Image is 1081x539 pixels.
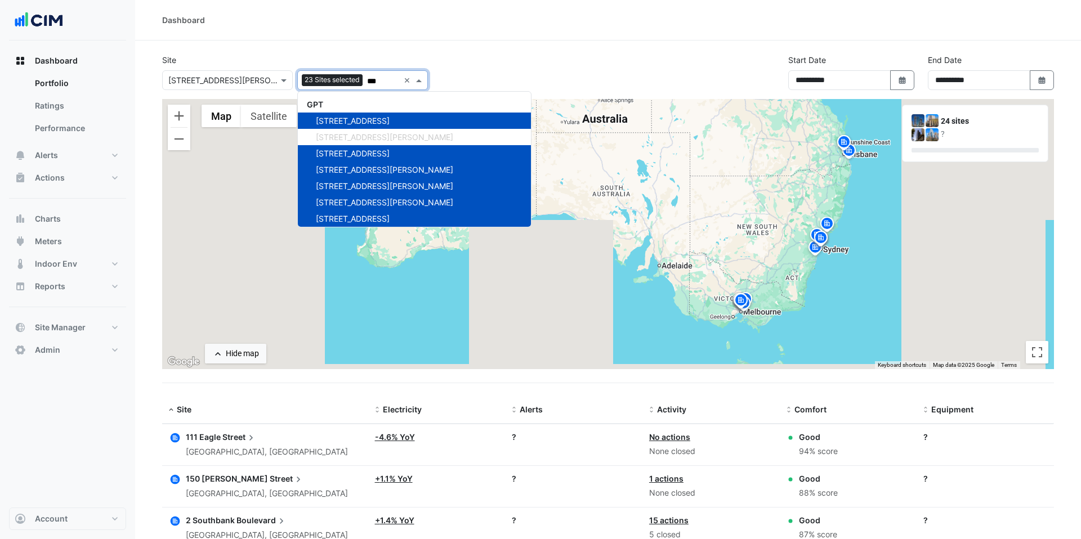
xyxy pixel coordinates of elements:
app-icon: Actions [15,172,26,183]
img: site-pin.svg [808,227,826,246]
div: ? [923,514,1047,526]
label: Site [162,54,176,66]
img: site-pin.svg [818,215,836,235]
span: [STREET_ADDRESS][PERSON_NAME] [316,165,453,174]
div: None closed [649,445,773,458]
label: Start Date [788,54,826,66]
div: Good [799,514,837,526]
button: Hide map [205,344,266,363]
span: GPT [307,100,323,109]
button: Indoor Env [9,253,126,275]
span: Charts [35,213,61,224]
img: site-pin.svg [731,291,749,311]
span: [STREET_ADDRESS] [316,149,390,158]
div: [GEOGRAPHIC_DATA], [GEOGRAPHIC_DATA] [186,446,348,459]
app-icon: Charts [15,213,26,224]
button: Reports [9,275,126,298]
div: Good [799,473,838,484]
span: [STREET_ADDRESS][PERSON_NAME] [316,181,453,191]
span: Site [177,405,191,414]
span: Dashboard [35,55,78,66]
img: 111 Eagle Street [912,114,924,127]
div: 88% score [799,487,838,500]
div: ? [512,431,636,443]
button: Actions [9,167,126,189]
span: Alerts [35,150,58,161]
span: Site Manager [35,322,86,333]
span: Boulevard [236,514,287,527]
span: 150 [PERSON_NAME] [186,474,268,483]
div: Options List [298,92,531,227]
a: Open this area in Google Maps (opens a new window) [165,354,202,369]
span: Activity [657,405,686,414]
span: 2 Southbank [186,515,235,525]
img: 530 Collins Street [926,128,939,141]
div: ? [941,128,1039,140]
app-icon: Admin [15,344,26,356]
div: [GEOGRAPHIC_DATA], [GEOGRAPHIC_DATA] [186,487,348,500]
img: site-pin.svg [835,134,853,154]
img: 2 Southbank Boulevard [912,128,924,141]
a: 15 actions [649,515,689,525]
span: Street [270,473,304,485]
div: ? [512,514,636,526]
button: Dashboard [9,50,126,72]
div: Dashboard [162,14,205,26]
span: 111 Eagle [186,432,221,442]
app-icon: Reports [15,281,26,292]
fa-icon: Select Date [897,75,908,85]
span: Equipment [931,405,973,414]
img: Google [165,354,202,369]
button: Toggle fullscreen view [1026,341,1048,363]
span: Reports [35,281,65,292]
button: Keyboard shortcuts [878,361,926,369]
div: Dashboard [9,72,126,144]
fa-icon: Select Date [1037,75,1047,85]
span: [STREET_ADDRESS][PERSON_NAME] [316,197,453,207]
span: Map data ©2025 Google [933,362,994,368]
button: Charts [9,208,126,230]
img: Company Logo [14,9,64,32]
label: End Date [928,54,962,66]
button: Show street map [202,105,241,127]
app-icon: Site Manager [15,322,26,333]
span: 23 Sites selected [302,74,363,86]
a: No actions [649,432,690,442]
span: Electricity [383,405,422,414]
app-icon: Meters [15,236,26,247]
span: Alerts [520,405,543,414]
span: [STREET_ADDRESS][PERSON_NAME] [316,132,453,142]
a: Performance [26,117,126,140]
button: Meters [9,230,126,253]
button: Zoom in [168,105,190,127]
span: Indoor Env [35,258,77,269]
a: +1.1% YoY [375,474,413,483]
span: Account [35,513,68,524]
button: Account [9,507,126,530]
img: site-pin.svg [736,291,754,311]
button: Zoom out [168,128,190,150]
div: ? [512,473,636,484]
span: Clear [404,74,413,86]
div: 24 sites [941,115,1039,127]
div: Hide map [226,348,259,360]
span: Meters [35,236,62,247]
span: Street [222,431,257,443]
app-icon: Indoor Env [15,258,26,269]
span: Actions [35,172,65,183]
div: ? [923,431,1047,443]
a: Terms (opens in new tab) [1001,362,1017,368]
a: 1 actions [649,474,684,483]
div: ? [923,473,1047,484]
button: Site Manager [9,316,126,339]
span: [STREET_ADDRESS] [316,116,390,125]
div: Good [799,431,838,443]
app-icon: Alerts [15,150,26,161]
button: Show satellite imagery [241,105,297,127]
button: Admin [9,339,126,361]
img: site-pin.svg [806,239,824,259]
a: Ratings [26,95,126,117]
span: Comfort [794,405,827,414]
a: -4.6% YoY [375,432,415,442]
a: Portfolio [26,72,126,95]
